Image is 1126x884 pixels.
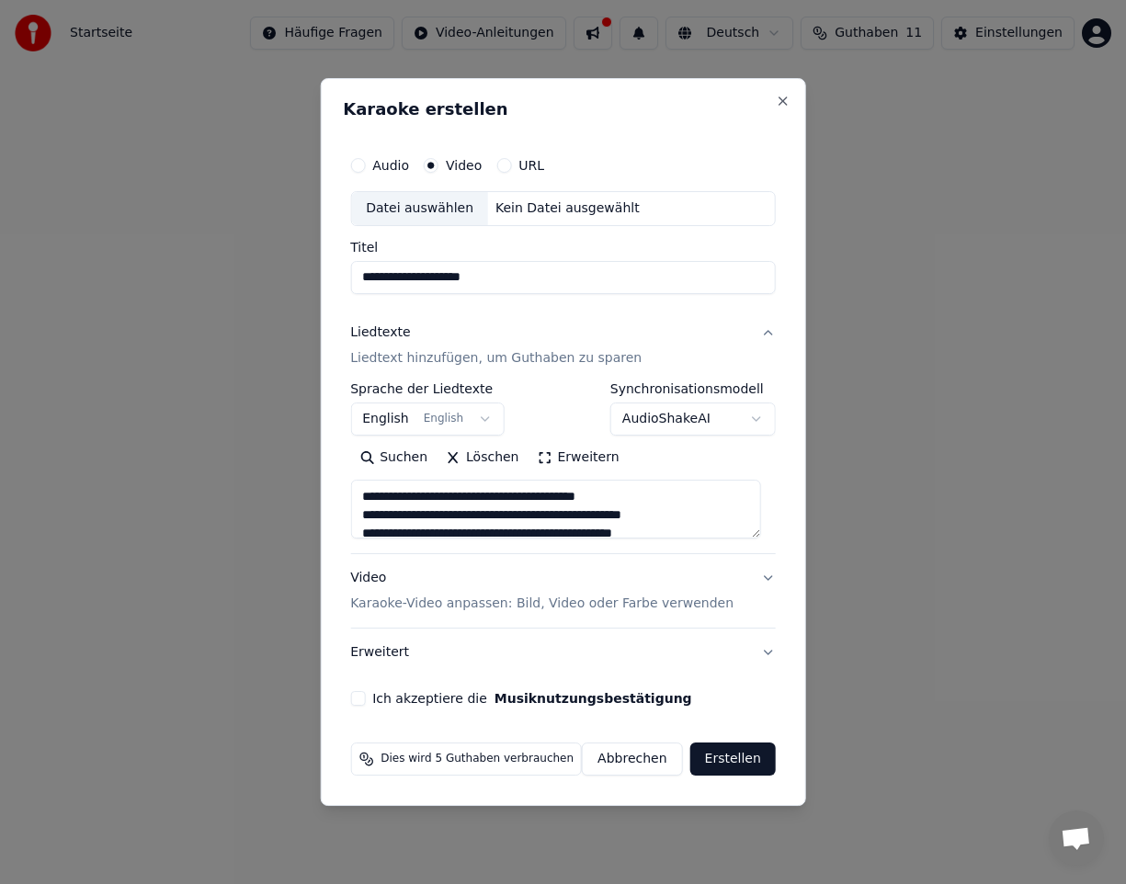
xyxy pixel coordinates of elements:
[350,382,776,553] div: LiedtexteLiedtext hinzufügen, um Guthaben zu sparen
[350,241,776,254] label: Titel
[350,554,776,628] button: VideoKaraoke-Video anpassen: Bild, Video oder Farbe verwenden
[495,692,692,705] button: Ich akzeptiere die
[350,323,410,342] div: Liedtexte
[529,443,629,472] button: Erweitern
[350,309,776,382] button: LiedtexteLiedtext hinzufügen, um Guthaben zu sparen
[350,569,734,613] div: Video
[350,382,505,395] label: Sprache der Liedtexte
[350,349,642,368] p: Liedtext hinzufügen, um Guthaben zu sparen
[446,159,482,172] label: Video
[350,443,437,472] button: Suchen
[343,101,783,118] h2: Karaoke erstellen
[351,192,488,225] div: Datei auswählen
[350,629,776,676] button: Erweitert
[381,752,574,766] span: Dies wird 5 Guthaben verbrauchen
[437,443,528,472] button: Löschen
[690,742,776,776] button: Erstellen
[372,692,691,705] label: Ich akzeptiere die
[488,199,647,218] div: Kein Datei ausgewählt
[518,159,544,172] label: URL
[350,595,734,613] p: Karaoke-Video anpassen: Bild, Video oder Farbe verwenden
[372,159,409,172] label: Audio
[582,742,682,776] button: Abbrechen
[610,382,776,395] label: Synchronisationsmodell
